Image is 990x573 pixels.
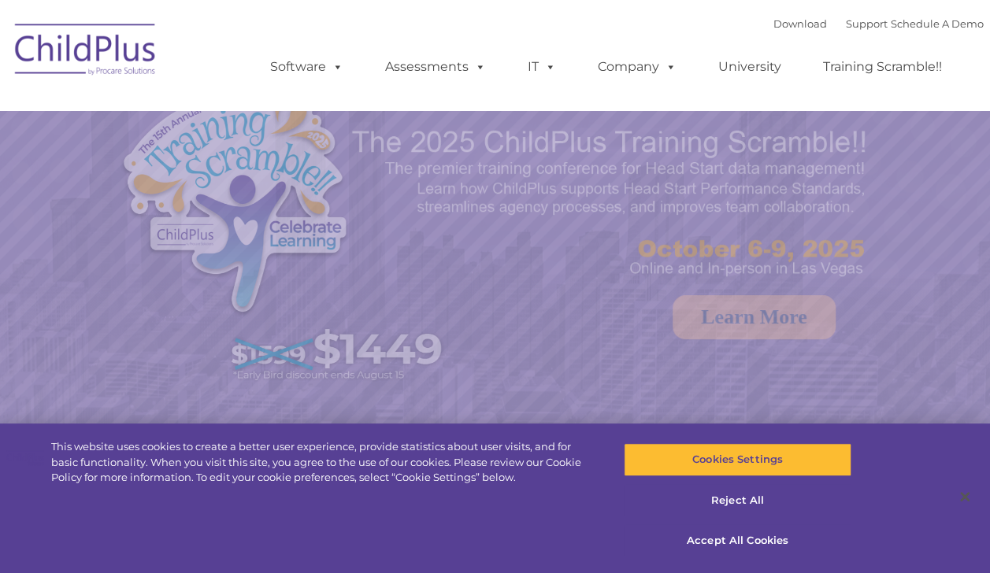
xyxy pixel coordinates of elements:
a: Company [582,51,692,83]
img: ChildPlus by Procare Solutions [7,13,165,91]
button: Close [947,479,982,514]
button: Accept All Cookies [624,524,851,557]
a: Training Scramble!! [807,51,958,83]
a: Download [773,17,827,30]
button: Reject All [624,484,851,517]
a: Learn More [673,295,836,339]
button: Cookies Settings [624,443,851,476]
a: University [703,51,797,83]
a: Assessments [369,51,502,83]
a: Support [846,17,888,30]
font: | [773,17,984,30]
a: Schedule A Demo [891,17,984,30]
a: IT [512,51,572,83]
a: Software [254,51,359,83]
div: This website uses cookies to create a better user experience, provide statistics about user visit... [51,439,594,486]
